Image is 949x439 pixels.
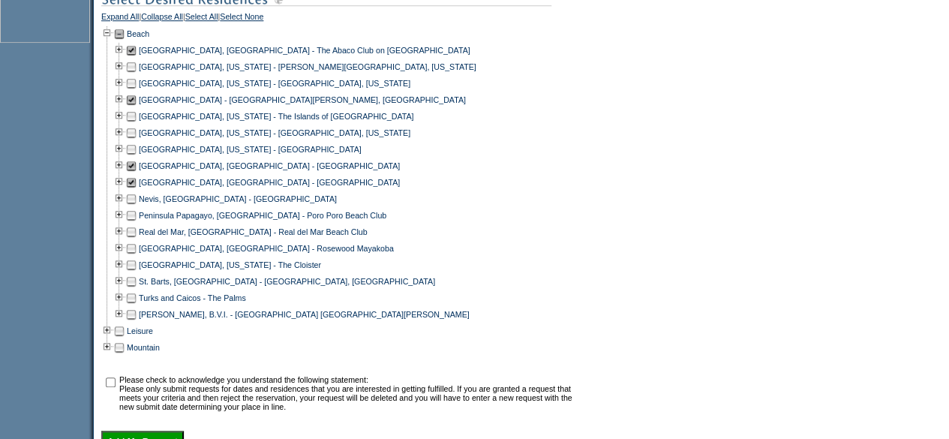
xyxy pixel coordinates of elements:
a: Nevis, [GEOGRAPHIC_DATA] - [GEOGRAPHIC_DATA] [139,194,337,203]
a: Peninsula Papagayo, [GEOGRAPHIC_DATA] - Poro Poro Beach Club [139,211,386,220]
a: [GEOGRAPHIC_DATA], [US_STATE] - [GEOGRAPHIC_DATA] [139,145,362,154]
a: [GEOGRAPHIC_DATA], [US_STATE] - [GEOGRAPHIC_DATA], [US_STATE] [139,128,410,137]
a: [GEOGRAPHIC_DATA], [GEOGRAPHIC_DATA] - [GEOGRAPHIC_DATA] [139,178,400,187]
a: [PERSON_NAME], B.V.I. - [GEOGRAPHIC_DATA] [GEOGRAPHIC_DATA][PERSON_NAME] [139,310,470,319]
a: St. Barts, [GEOGRAPHIC_DATA] - [GEOGRAPHIC_DATA], [GEOGRAPHIC_DATA] [139,277,435,286]
a: [GEOGRAPHIC_DATA] - [GEOGRAPHIC_DATA][PERSON_NAME], [GEOGRAPHIC_DATA] [139,95,466,104]
a: Select All [185,12,218,26]
a: Turks and Caicos - The Palms [139,293,246,302]
a: [GEOGRAPHIC_DATA], [US_STATE] - [GEOGRAPHIC_DATA], [US_STATE] [139,79,410,88]
a: [GEOGRAPHIC_DATA], [GEOGRAPHIC_DATA] - [GEOGRAPHIC_DATA] [139,161,400,170]
a: [GEOGRAPHIC_DATA], [US_STATE] - The Cloister [139,260,321,269]
a: [GEOGRAPHIC_DATA], [GEOGRAPHIC_DATA] - Rosewood Mayakoba [139,244,394,253]
a: [GEOGRAPHIC_DATA], [US_STATE] - [PERSON_NAME][GEOGRAPHIC_DATA], [US_STATE] [139,62,476,71]
a: Beach [127,29,149,38]
a: [GEOGRAPHIC_DATA], [US_STATE] - The Islands of [GEOGRAPHIC_DATA] [139,112,413,121]
a: Mountain [127,343,160,352]
a: Collapse All [141,12,183,26]
a: Select None [220,12,263,26]
a: Real del Mar, [GEOGRAPHIC_DATA] - Real del Mar Beach Club [139,227,368,236]
a: Leisure [127,326,153,335]
a: Expand All [101,12,139,26]
div: | | | [101,12,578,26]
td: Please check to acknowledge you understand the following statement: Please only submit requests f... [119,375,576,411]
a: [GEOGRAPHIC_DATA], [GEOGRAPHIC_DATA] - The Abaco Club on [GEOGRAPHIC_DATA] [139,46,470,55]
